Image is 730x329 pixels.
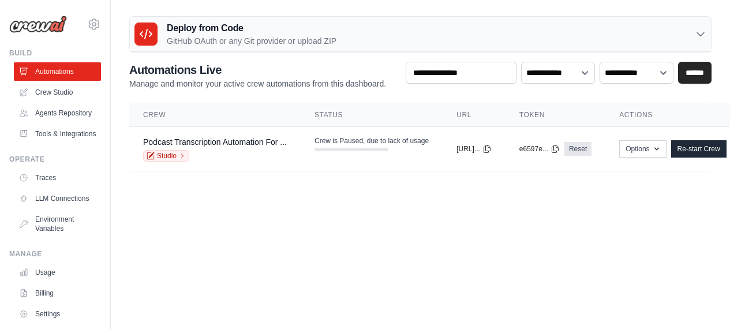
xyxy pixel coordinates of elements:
[14,83,101,102] a: Crew Studio
[9,48,101,58] div: Build
[167,21,336,35] h3: Deploy from Code
[14,125,101,143] a: Tools & Integrations
[9,249,101,259] div: Manage
[9,155,101,164] div: Operate
[443,103,506,127] th: URL
[315,136,429,145] span: Crew is Paused, due to lack of usage
[14,263,101,282] a: Usage
[143,150,189,162] a: Studio
[14,210,101,238] a: Environment Variables
[564,142,592,156] a: Reset
[619,140,666,158] button: Options
[519,144,560,154] button: e6597e...
[167,35,336,47] p: GitHub OAuth or any Git provider or upload ZIP
[129,103,301,127] th: Crew
[14,104,101,122] a: Agents Repository
[14,305,101,323] a: Settings
[14,189,101,208] a: LLM Connections
[14,169,101,187] a: Traces
[671,140,727,158] a: Re-start Crew
[14,62,101,81] a: Automations
[129,78,386,89] p: Manage and monitor your active crew automations from this dashboard.
[301,103,443,127] th: Status
[9,16,67,33] img: Logo
[129,62,386,78] h2: Automations Live
[506,103,605,127] th: Token
[143,137,287,147] a: Podcast Transcription Automation For ...
[14,284,101,302] a: Billing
